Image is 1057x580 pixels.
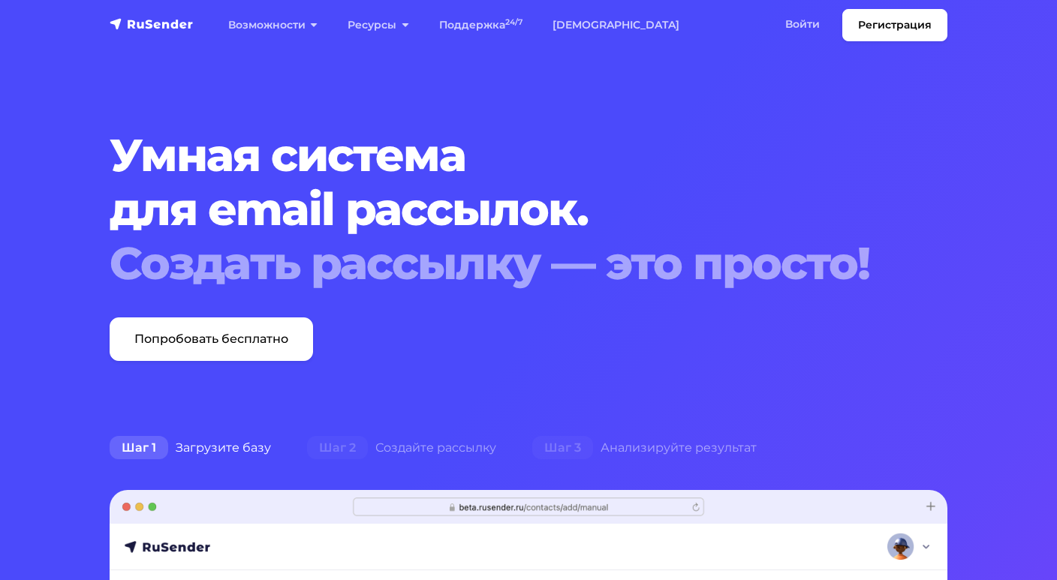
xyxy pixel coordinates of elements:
[110,17,194,32] img: RuSender
[110,317,313,361] a: Попробовать бесплатно
[110,128,876,290] h1: Умная система для email рассылок.
[770,9,835,40] a: Войти
[333,10,423,41] a: Ресурсы
[424,10,538,41] a: Поддержка24/7
[532,436,593,460] span: Шаг 3
[307,436,368,460] span: Шаг 2
[110,436,168,460] span: Шаг 1
[538,10,694,41] a: [DEMOGRAPHIC_DATA]
[842,9,947,41] a: Регистрация
[110,236,876,290] div: Создать рассылку — это просто!
[514,433,775,463] div: Анализируйте результат
[213,10,333,41] a: Возможности
[505,17,522,27] sup: 24/7
[92,433,289,463] div: Загрузите базу
[289,433,514,463] div: Создайте рассылку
